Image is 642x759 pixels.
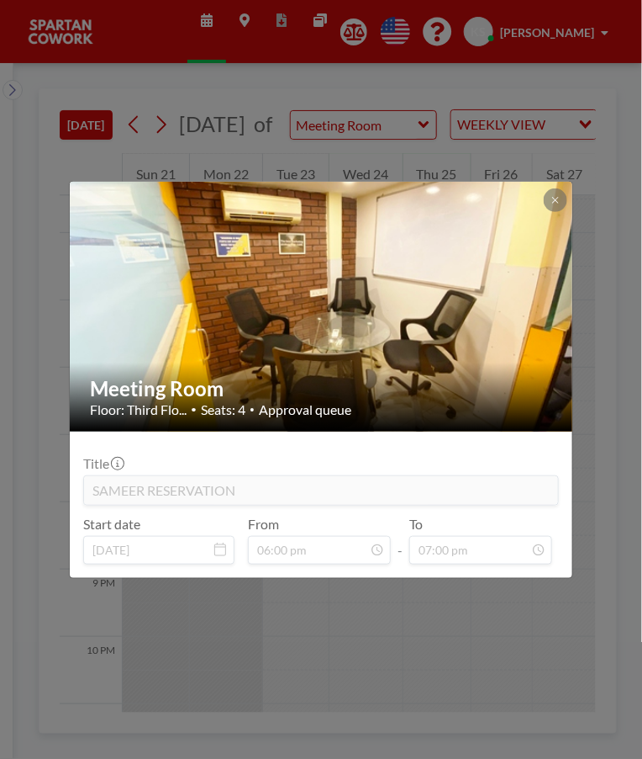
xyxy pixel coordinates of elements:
[83,516,140,533] label: Start date
[397,522,403,559] span: -
[259,401,351,418] span: Approval queue
[248,516,279,533] label: From
[191,403,197,416] span: •
[90,376,554,401] h2: Meeting Room
[70,117,574,496] img: 537.jpg
[201,401,245,418] span: Seats: 4
[250,404,255,415] span: •
[84,476,558,505] input: (No title)
[83,455,123,472] label: Title
[409,516,423,533] label: To
[90,401,187,418] span: Floor: Third Flo...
